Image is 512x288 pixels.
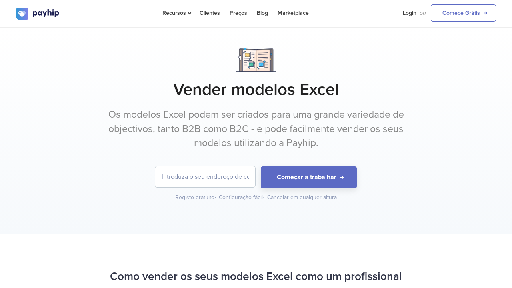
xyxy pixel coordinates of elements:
[261,166,357,188] button: Começar a trabalhar
[267,194,337,202] div: Cancelar em qualquer altura
[214,194,216,201] span: •
[106,108,406,150] p: Os modelos Excel podem ser criados para uma grande variedade de objectivos, tanto B2B como B2C - ...
[16,266,496,287] h2: Como vender os seus modelos Excel como um profissional
[175,194,217,202] div: Registo gratuito
[16,80,496,100] h1: Vender modelos Excel
[155,166,255,187] input: Introduza o seu endereço de correio eletrónico
[431,4,496,22] a: Comece Grátis
[219,194,266,202] div: Configuração fácil
[236,48,276,72] img: Notebook.png
[162,10,190,16] span: Recursos
[16,8,60,20] img: logo.svg
[263,194,265,201] span: •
